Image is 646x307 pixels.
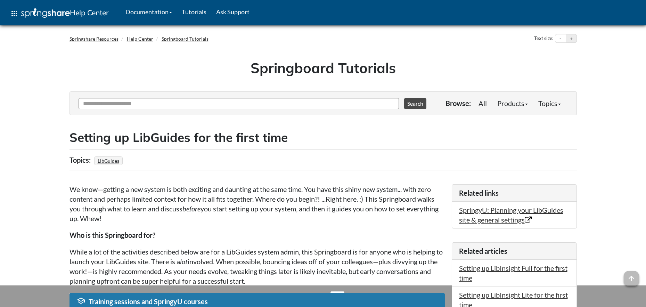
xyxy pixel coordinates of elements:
span: school [77,297,85,305]
em: lot [180,257,188,266]
span: apps [10,9,18,18]
p: We know—getting a new system is both exciting and daunting at the same time. You have this shiny ... [69,184,445,223]
img: Springshare [21,8,70,18]
em: before [182,204,201,213]
button: Increase text size [566,34,577,43]
button: Decrease text size [555,34,566,43]
p: Browse: [445,98,471,108]
a: LibGuides [97,156,120,166]
a: Documentation [121,3,177,21]
span: arrow_upward [624,271,639,286]
a: Help Center [127,36,153,42]
a: All [473,96,492,110]
a: arrow_upward [624,272,639,280]
a: Products [492,96,533,110]
div: Topics: [69,153,92,167]
h2: Setting up LibGuides for the first time [69,129,577,146]
a: apps Help Center [5,3,114,24]
strong: Who is this Springboard for? [69,231,155,239]
span: Training sessions and SpringyU courses [89,297,208,306]
a: Tutorials [177,3,211,21]
h1: Springboard Tutorials [75,58,572,78]
div: This site uses cookies as well as records your IP address for usage statistics. [63,291,584,302]
span: Related links [459,189,499,197]
a: Ask Support [211,3,254,21]
a: Topics [533,96,566,110]
button: Search [404,98,426,109]
a: SpringyU: Planning your LibGuides site & general settings [459,206,563,224]
a: Setting up LibInsight Full for the first time [459,264,567,282]
p: While a lot of the activities described below are for a LibGuides system admin, this Springboard ... [69,247,445,286]
span: Related articles [459,247,507,255]
a: Springboard Tutorials [162,36,208,42]
div: Text size: [533,34,555,43]
a: Springshare Resources [69,36,118,42]
span: Help Center [70,8,109,17]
